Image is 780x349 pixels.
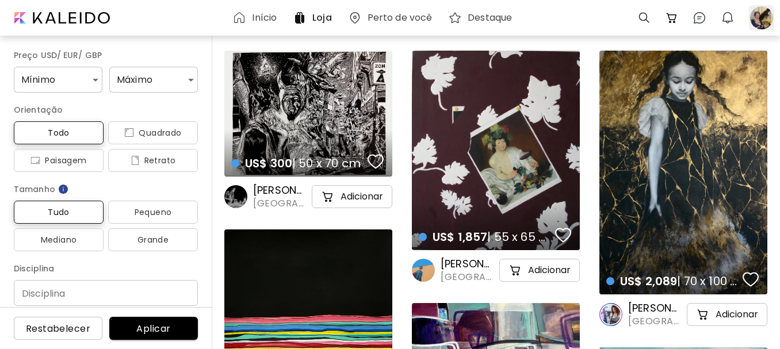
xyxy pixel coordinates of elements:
button: Aplicar [109,317,198,340]
span: Todo [23,126,94,140]
span: [GEOGRAPHIC_DATA], [GEOGRAPHIC_DATA] [253,197,309,210]
a: US$ 300| 50 x 70 cmfavoriteshttps://cdn.kaleido.art/CDN/Artwork/171422/Primary/medium.webp?update... [224,51,392,177]
button: cart-iconAdicionar [312,185,392,208]
a: Loja [293,11,336,25]
span: Mediano [23,233,94,247]
img: cart-icon [508,263,522,277]
a: US$ 1,857| 55 x 65 cmfavoriteshttps://cdn.kaleido.art/CDN/Artwork/169475/Primary/medium.webp?upda... [412,51,580,250]
img: cart-icon [321,190,335,204]
button: Tudo [14,201,104,224]
button: favorites [740,268,762,291]
a: US$ 2,089| 70 x 100 cmfavoriteshttps://cdn.kaleido.art/CDN/Artwork/176374/Primary/medium.webp?upd... [599,51,767,294]
h6: Perto de você [368,13,433,22]
a: [PERSON_NAME][GEOGRAPHIC_DATA], [GEOGRAPHIC_DATA]cart-iconAdicionar [412,257,580,283]
h6: [PERSON_NAME] [628,301,685,315]
h4: | 50 x 70 cm [231,156,364,171]
img: bellIcon [721,11,735,25]
h6: Tamanho [14,182,198,196]
button: Mediano [14,228,104,251]
button: iconPaisagem [14,149,104,172]
span: US$ 300 [245,155,292,171]
button: bellIcon [718,8,737,28]
h6: [PERSON_NAME] [253,183,309,197]
button: cart-iconAdicionar [499,259,580,282]
span: [GEOGRAPHIC_DATA], [GEOGRAPHIC_DATA] [628,315,685,328]
img: icon [124,128,134,137]
h4: | 55 x 65 cm [419,229,552,244]
span: Paisagem [23,154,94,167]
h6: Início [252,13,277,22]
button: Restabelecer [14,317,102,340]
h4: | 70 x 100 cm [606,274,739,289]
h6: Orientação [14,103,198,117]
span: Restabelecer [23,323,93,335]
button: iconRetrato [108,149,198,172]
span: Tudo [23,205,94,219]
h6: Preço USD/ EUR/ GBP [14,48,198,62]
span: [GEOGRAPHIC_DATA], [GEOGRAPHIC_DATA] [441,271,497,283]
span: Quadrado [117,126,189,140]
button: Grande [108,228,198,251]
img: cart-icon [696,308,710,321]
a: Perto de você [348,11,437,25]
span: Grande [117,233,189,247]
h6: Loja [312,13,331,22]
a: [PERSON_NAME][GEOGRAPHIC_DATA], [GEOGRAPHIC_DATA]cart-iconAdicionar [224,183,392,210]
div: Mínimo [14,67,102,93]
h5: Adicionar [341,191,383,202]
h6: Destaque [468,13,512,22]
button: favorites [365,150,387,173]
img: info [58,183,69,195]
a: Início [232,11,281,25]
h5: Adicionar [528,264,571,276]
button: iconQuadrado [108,121,198,144]
button: cart-iconAdicionar [687,303,767,326]
span: US$ 1,857 [433,229,487,245]
span: Retrato [117,154,189,167]
a: [PERSON_NAME][GEOGRAPHIC_DATA], [GEOGRAPHIC_DATA]cart-iconAdicionar [599,301,767,328]
img: icon [30,156,40,165]
h6: Disciplina [14,262,198,275]
button: favorites [552,224,574,247]
img: cart [665,11,679,25]
span: Aplicar [118,323,189,335]
a: Destaque [448,11,517,25]
span: Pequeno [117,205,189,219]
span: US$ 2,089 [620,273,677,289]
img: chatIcon [693,11,706,25]
h6: [PERSON_NAME] [441,257,497,271]
button: Todo [14,121,104,144]
button: Pequeno [108,201,198,224]
div: Máximo [109,67,198,93]
h5: Adicionar [716,309,758,320]
img: icon [131,156,140,165]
